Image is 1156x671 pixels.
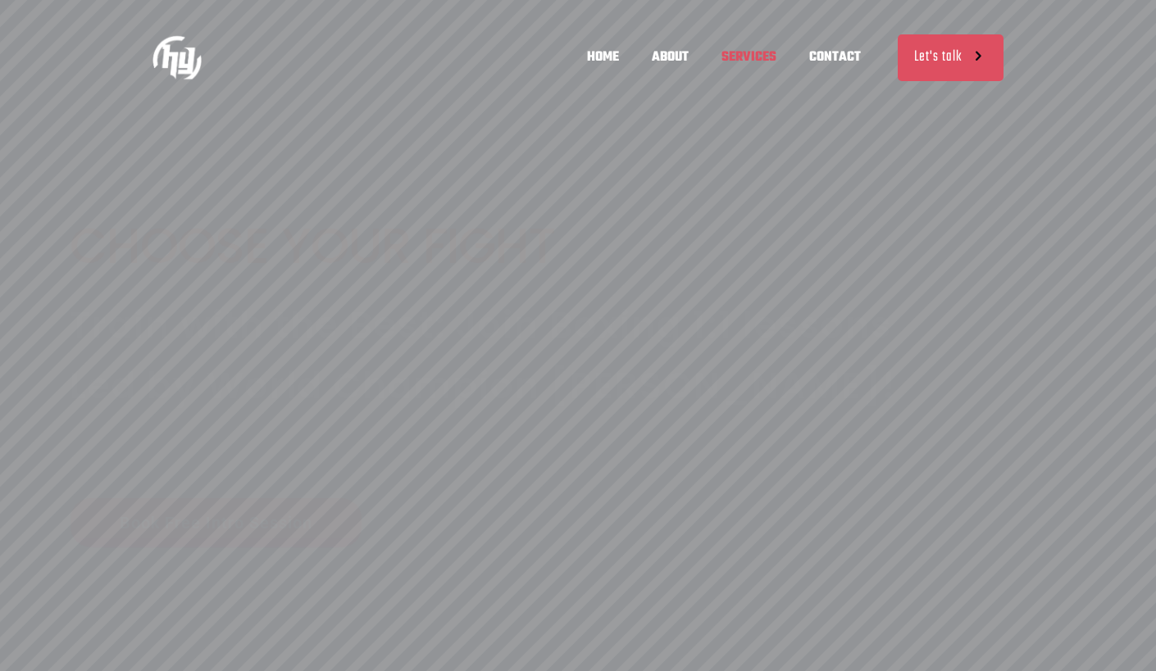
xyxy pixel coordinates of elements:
span: CONTACT [793,33,877,82]
img: Boxing Personal Training [152,33,202,82]
a: Book Free Intro Session [71,498,362,547]
rs-layer: Choose your Fight [70,217,555,274]
rs-layer: Train with the Best: Join Boxing 1:1 lessons Led by World Champion [PERSON_NAME]! [70,295,1076,445]
a: Let's talk [898,34,1004,81]
span: ABOUT [635,33,705,82]
span: SERVICES [705,33,793,82]
span: HOME [571,33,635,82]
